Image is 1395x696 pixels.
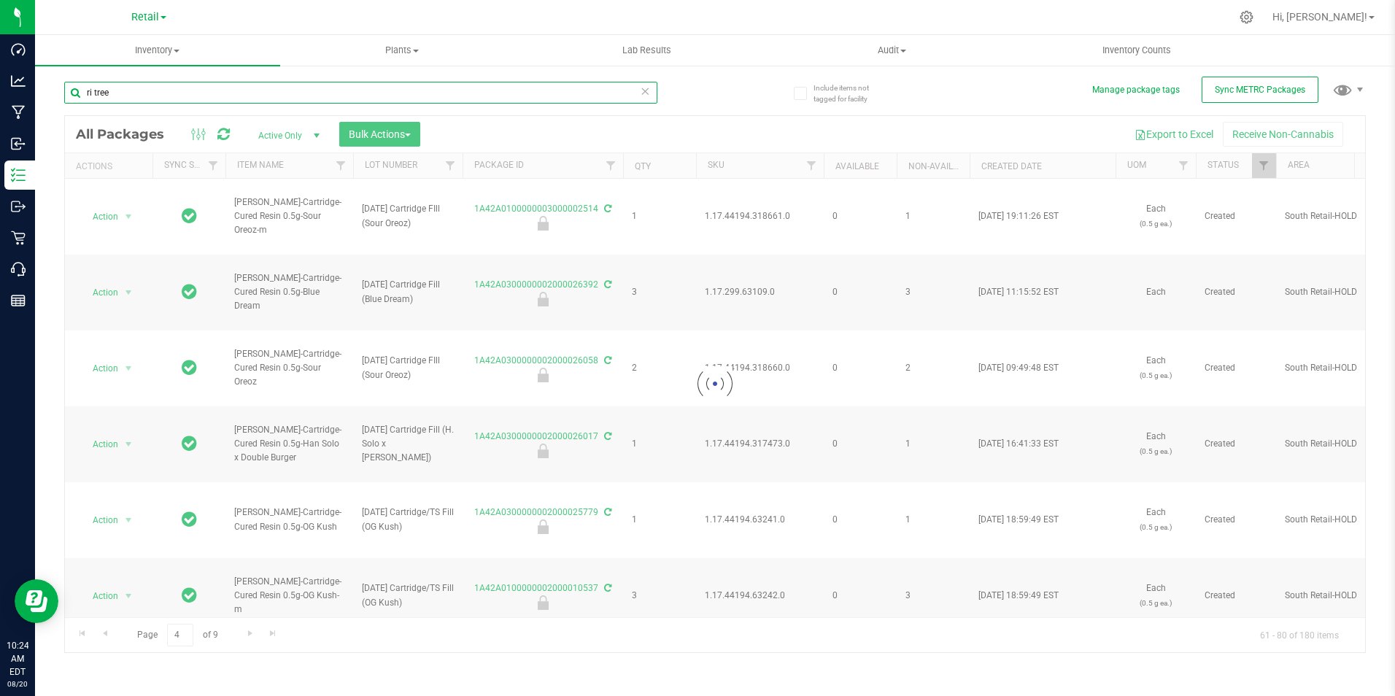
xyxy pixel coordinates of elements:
[1215,85,1305,95] span: Sync METRC Packages
[11,231,26,245] inline-svg: Retail
[11,262,26,277] inline-svg: Call Center
[11,42,26,57] inline-svg: Dashboard
[770,35,1015,66] a: Audit
[7,678,28,689] p: 08/20
[525,35,770,66] a: Lab Results
[280,35,525,66] a: Plants
[1272,11,1367,23] span: Hi, [PERSON_NAME]!
[11,74,26,88] inline-svg: Analytics
[1083,44,1191,57] span: Inventory Counts
[15,579,58,623] iframe: Resource center
[11,293,26,308] inline-svg: Reports
[1092,84,1180,96] button: Manage package tags
[814,82,886,104] span: Include items not tagged for facility
[11,168,26,182] inline-svg: Inventory
[1014,35,1259,66] a: Inventory Counts
[641,82,651,101] span: Clear
[64,82,657,104] input: Search Package ID, Item Name, SKU, Lot or Part Number...
[7,639,28,678] p: 10:24 AM EDT
[770,44,1014,57] span: Audit
[1202,77,1318,103] button: Sync METRC Packages
[35,35,280,66] a: Inventory
[11,105,26,120] inline-svg: Manufacturing
[11,199,26,214] inline-svg: Outbound
[1237,10,1256,24] div: Manage settings
[131,11,159,23] span: Retail
[281,44,525,57] span: Plants
[11,136,26,151] inline-svg: Inbound
[35,44,280,57] span: Inventory
[603,44,691,57] span: Lab Results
